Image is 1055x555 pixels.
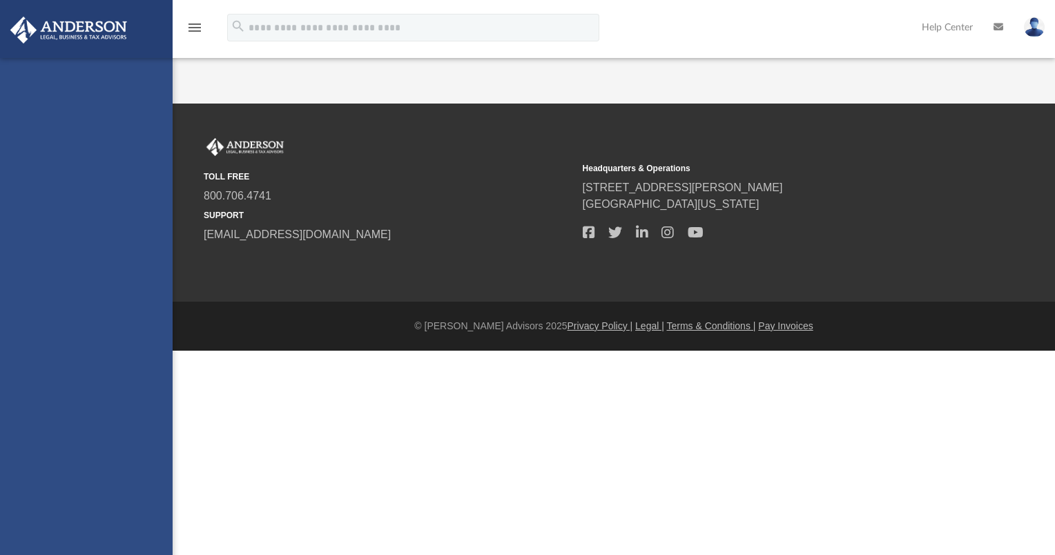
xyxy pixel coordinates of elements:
a: 800.706.4741 [204,190,271,202]
a: [GEOGRAPHIC_DATA][US_STATE] [583,198,759,210]
a: menu [186,26,203,36]
i: menu [186,19,203,36]
a: Privacy Policy | [568,320,633,331]
a: Terms & Conditions | [667,320,756,331]
small: Headquarters & Operations [583,162,952,175]
a: Pay Invoices [758,320,813,331]
img: Anderson Advisors Platinum Portal [6,17,131,43]
small: SUPPORT [204,209,573,222]
img: Anderson Advisors Platinum Portal [204,138,287,156]
a: [EMAIL_ADDRESS][DOMAIN_NAME] [204,228,391,240]
div: © [PERSON_NAME] Advisors 2025 [173,319,1055,333]
img: User Pic [1024,17,1045,37]
a: [STREET_ADDRESS][PERSON_NAME] [583,182,783,193]
a: Legal | [635,320,664,331]
small: TOLL FREE [204,171,573,183]
i: search [231,19,246,34]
